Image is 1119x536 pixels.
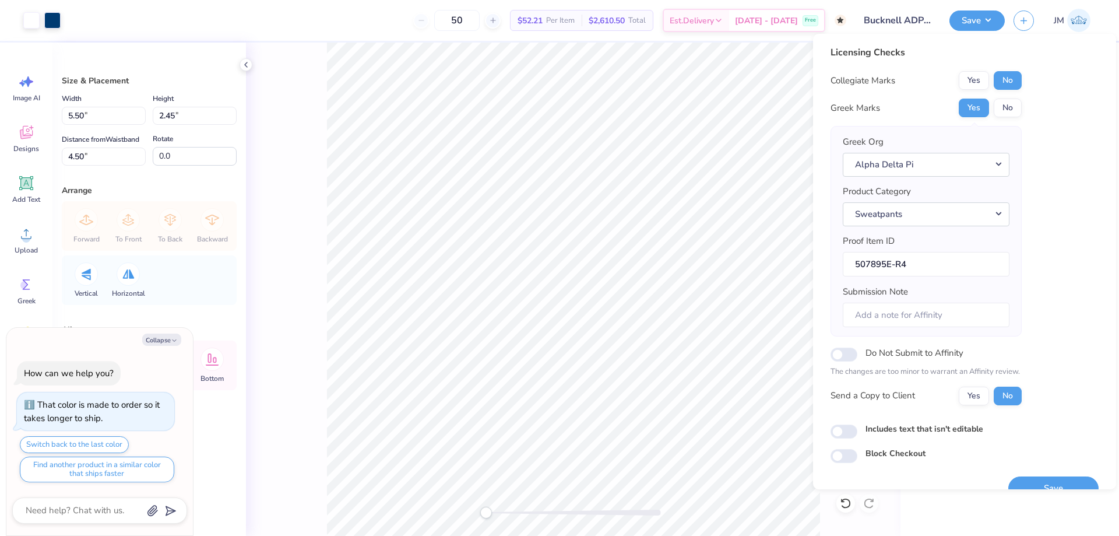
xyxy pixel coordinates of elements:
button: No [994,387,1022,405]
button: No [994,71,1022,90]
div: Licensing Checks [831,45,1022,59]
p: The changes are too minor to warrant an Affinity review. [831,366,1022,378]
label: Submission Note [843,285,908,299]
label: Width [62,92,82,106]
div: Size & Placement [62,75,237,87]
span: Upload [15,246,38,255]
span: Image AI [13,93,40,103]
input: Untitled Design [855,9,941,32]
label: Do Not Submit to Affinity [865,345,963,360]
span: Designs [13,144,39,153]
span: Greek [17,296,36,306]
span: Bottom [200,374,224,383]
button: Yes [959,387,989,405]
a: JM [1048,9,1096,32]
button: Sweatpants [843,202,1009,226]
span: JM [1054,14,1064,27]
label: Height [153,92,174,106]
button: Collapse [142,334,181,346]
div: How can we help you? [24,367,114,379]
label: Greek Org [843,135,884,149]
label: Proof Item ID [843,234,895,248]
button: Save [949,10,1005,31]
button: Alpha Delta Pi [843,153,1009,177]
span: [DATE] - [DATE] [735,15,798,27]
span: Free [805,16,816,24]
label: Rotate [153,132,173,146]
span: Per Item [546,15,575,27]
span: Total [628,15,646,27]
span: Horizontal [112,289,145,298]
label: Distance from Waistband [62,132,139,146]
div: That color is made to order so it takes longer to ship. [24,399,160,424]
div: Arrange [62,184,237,197]
button: Yes [959,99,989,117]
span: Vertical [75,289,98,298]
div: Greek Marks [831,101,880,115]
span: $52.21 [518,15,543,27]
button: Find another product in a similar color that ships faster [20,457,174,482]
label: Block Checkout [865,447,926,460]
span: $2,610.50 [589,15,625,27]
input: – – [434,10,480,31]
span: Add Text [12,195,40,204]
div: Collegiate Marks [831,74,895,87]
button: No [994,99,1022,117]
input: Add a note for Affinity [843,303,1009,328]
div: Align [62,324,237,336]
button: Save [1008,477,1099,500]
button: Yes [959,71,989,90]
label: Includes text that isn't editable [865,423,983,435]
span: Est. Delivery [670,15,714,27]
div: Accessibility label [480,507,492,519]
div: Send a Copy to Client [831,389,915,402]
label: Product Category [843,185,911,198]
img: Joshua Macky Gaerlan [1067,9,1090,32]
button: Switch back to the last color [20,436,129,453]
